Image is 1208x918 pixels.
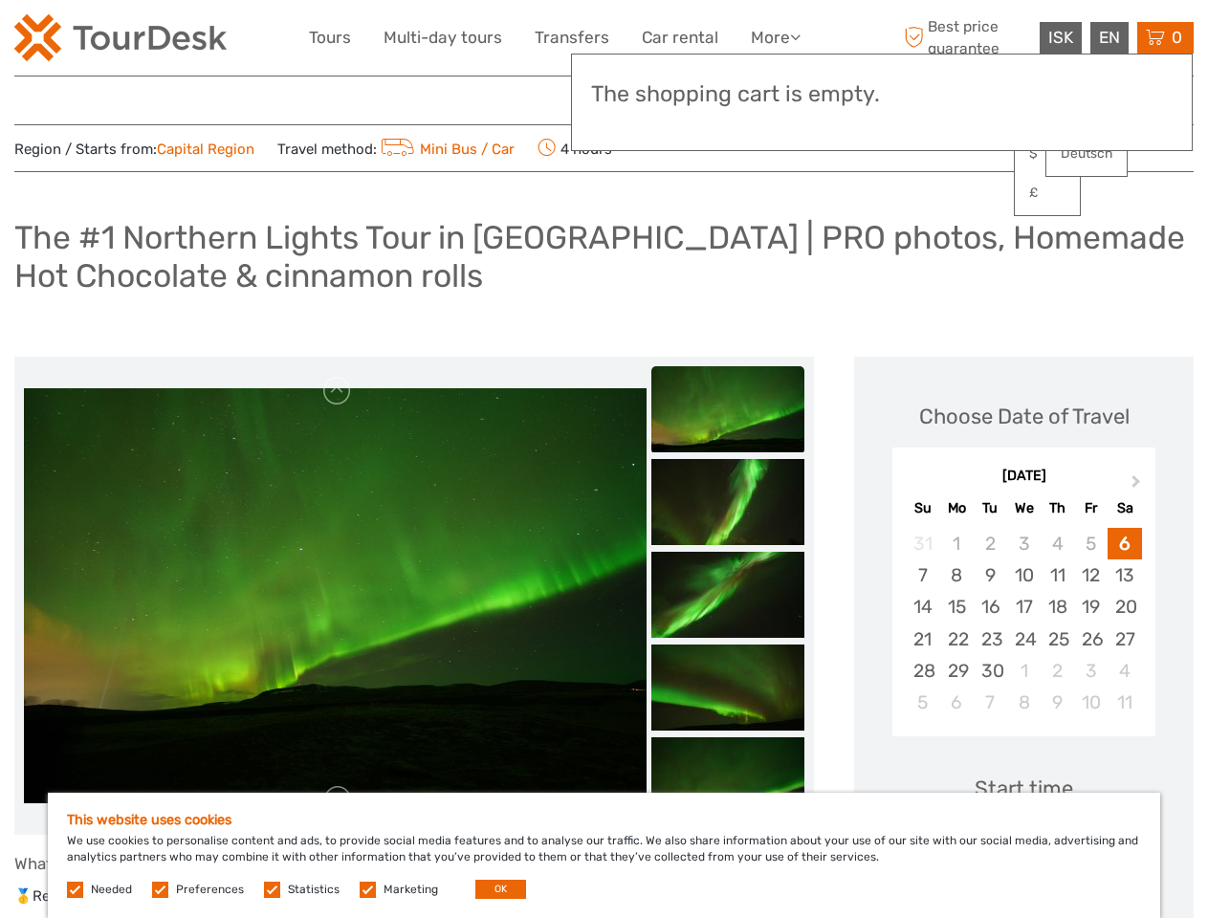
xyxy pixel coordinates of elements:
button: OK [475,880,526,899]
a: Mini Bus / Car [377,141,515,158]
div: Choose Tuesday, September 9th, 2025 [974,559,1007,591]
label: Statistics [288,882,340,898]
div: Choose Friday, October 3rd, 2025 [1074,655,1108,687]
div: Choose Monday, September 8th, 2025 [940,559,974,591]
div: Sa [1108,495,1141,521]
img: e284cebed4dd43bf83c697ac0344e43a_slider_thumbnail.jpeg [651,645,804,731]
div: Choose Wednesday, October 8th, 2025 [1007,687,1041,718]
img: a41c380067bd46cd96581fd2adab870d_slider_thumbnail.jpeg [651,552,804,638]
div: We use cookies to personalise content and ads, to provide social media features and to analyse ou... [48,793,1160,918]
div: Choose Date of Travel [919,402,1130,431]
p: We're away right now. Please check back later! [27,33,216,49]
a: $ [1015,137,1080,171]
a: Tours [309,24,351,52]
div: Choose Friday, September 26th, 2025 [1074,623,1108,655]
a: £ [1015,176,1080,210]
div: Choose Saturday, September 13th, 2025 [1108,559,1141,591]
div: Not available Monday, September 1st, 2025 [940,528,974,559]
div: Choose Saturday, October 4th, 2025 [1108,655,1141,687]
div: Start time [975,774,1073,803]
div: Choose Thursday, September 11th, 2025 [1041,559,1074,591]
span: ISK [1048,28,1073,47]
label: Preferences [176,882,244,898]
div: Tu [974,495,1007,521]
div: Choose Tuesday, September 23rd, 2025 [974,623,1007,655]
div: Choose Thursday, October 9th, 2025 [1041,687,1074,718]
div: Choose Friday, September 19th, 2025 [1074,591,1108,623]
div: Choose Sunday, September 21st, 2025 [906,623,939,655]
div: Choose Wednesday, October 1st, 2025 [1007,655,1041,687]
div: Choose Tuesday, September 30th, 2025 [974,655,1007,687]
img: 120-15d4194f-c635-41b9-a512-a3cb382bfb57_logo_small.png [14,14,227,61]
h4: What to expect on this tour [14,854,814,873]
div: month 2025-09 [898,528,1149,718]
a: Multi-day tours [384,24,502,52]
span: 0 [1169,28,1185,47]
div: Choose Sunday, September 28th, 2025 [906,655,939,687]
span: Best price guarantee [899,16,1035,58]
a: Transfers [535,24,609,52]
h1: The #1 Northern Lights Tour in [GEOGRAPHIC_DATA] | PRO photos, Homemade Hot Chocolate & cinnamon ... [14,218,1194,295]
div: We [1007,495,1041,521]
div: Mo [940,495,974,521]
a: More [751,24,801,52]
span: Travel method: [277,135,515,162]
div: Choose Saturday, September 27th, 2025 [1108,623,1141,655]
div: Choose Wednesday, September 17th, 2025 [1007,591,1041,623]
div: Choose Thursday, September 25th, 2025 [1041,623,1074,655]
div: Choose Saturday, October 11th, 2025 [1108,687,1141,718]
div: Su [906,495,939,521]
div: [DATE] [892,467,1155,487]
div: Not available Friday, September 5th, 2025 [1074,528,1108,559]
div: Choose Tuesday, October 7th, 2025 [974,687,1007,718]
label: Needed [91,882,132,898]
div: Choose Tuesday, September 16th, 2025 [974,591,1007,623]
div: Choose Friday, October 10th, 2025 [1074,687,1108,718]
div: Choose Saturday, September 20th, 2025 [1108,591,1141,623]
div: Choose Friday, September 12th, 2025 [1074,559,1108,591]
div: Choose Sunday, October 5th, 2025 [906,687,939,718]
div: Choose Wednesday, September 24th, 2025 [1007,623,1041,655]
p: 🥇Reykjavik Out Luxury is the highest rated Northern Lights operator in [GEOGRAPHIC_DATA] 🥇 [14,885,814,909]
img: 2bc3060e496d46f6a8f739fd707f0c6d_slider_thumbnail.jpeg [651,737,804,823]
div: Fr [1074,495,1108,521]
img: 7362e797ef674c059a871f9cbdd7b3d0_main_slider.jpeg [24,388,647,803]
div: Choose Sunday, September 14th, 2025 [906,591,939,623]
h5: This website uses cookies [67,812,1141,828]
div: Choose Monday, September 22nd, 2025 [940,623,974,655]
h3: The shopping cart is empty. [591,81,1173,108]
span: 4 hours [538,135,612,162]
div: Not available Tuesday, September 2nd, 2025 [974,528,1007,559]
div: Not available Wednesday, September 3rd, 2025 [1007,528,1041,559]
div: Th [1041,495,1074,521]
div: Not available Thursday, September 4th, 2025 [1041,528,1074,559]
div: Choose Monday, September 29th, 2025 [940,655,974,687]
a: Car rental [642,24,718,52]
div: Choose Thursday, September 18th, 2025 [1041,591,1074,623]
div: Choose Thursday, October 2nd, 2025 [1041,655,1074,687]
img: 7362e797ef674c059a871f9cbdd7b3d0_slider_thumbnail.jpeg [651,366,804,452]
label: Marketing [384,882,438,898]
div: Not available Sunday, August 31st, 2025 [906,528,939,559]
div: Choose Saturday, September 6th, 2025 [1108,528,1141,559]
a: Capital Region [157,141,254,158]
span: Region / Starts from: [14,140,254,160]
button: Next Month [1123,471,1153,502]
a: Deutsch [1046,137,1127,171]
div: Choose Monday, September 15th, 2025 [940,591,974,623]
button: Open LiveChat chat widget [220,30,243,53]
div: Choose Monday, October 6th, 2025 [940,687,974,718]
div: Choose Sunday, September 7th, 2025 [906,559,939,591]
div: EN [1090,22,1129,54]
img: 4fc58ed11474408d9de7c7449d332fdd_slider_thumbnail.jpeg [651,459,804,545]
div: Choose Wednesday, September 10th, 2025 [1007,559,1041,591]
